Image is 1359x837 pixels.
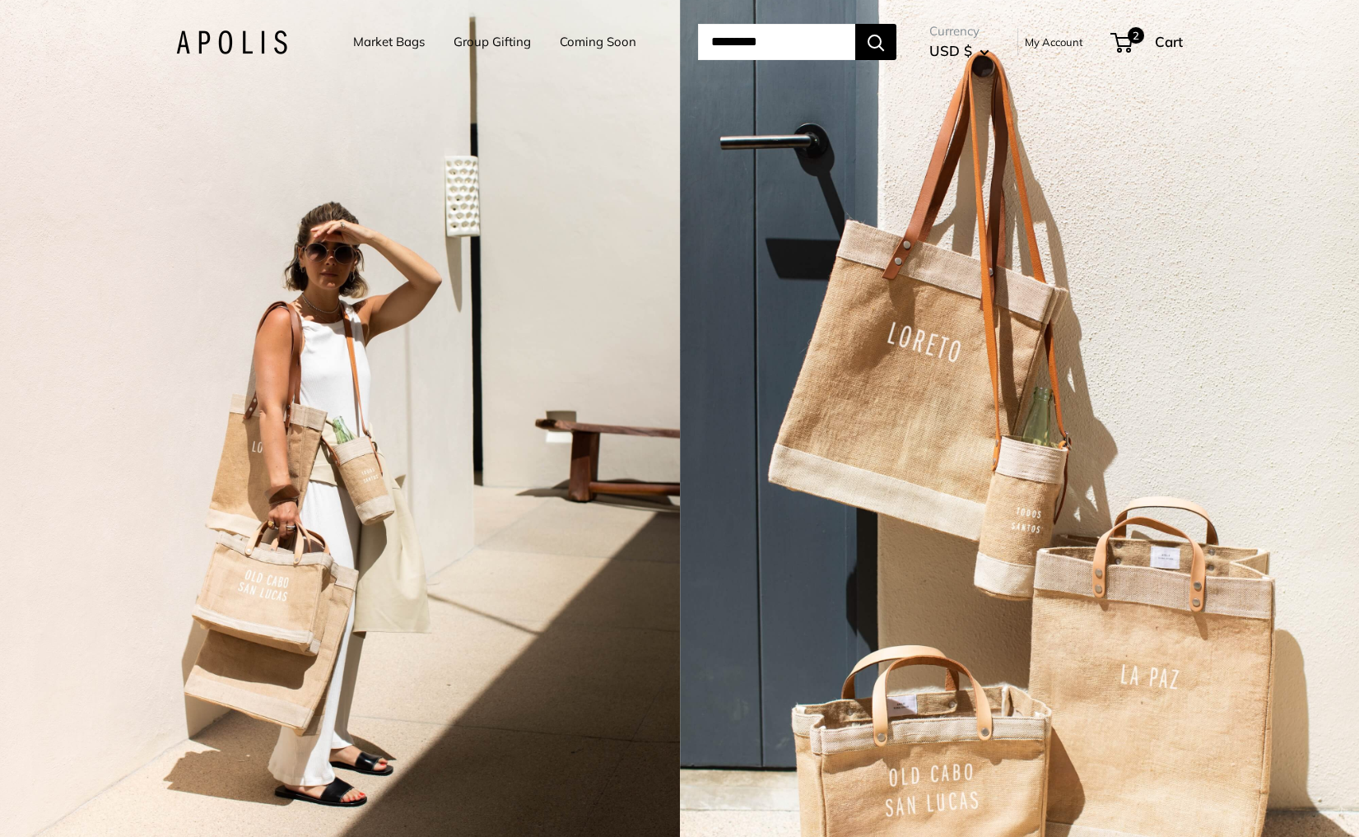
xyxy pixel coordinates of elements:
a: My Account [1025,32,1083,52]
a: 2 Cart [1112,29,1183,55]
a: Market Bags [353,30,425,53]
span: Currency [929,20,989,43]
span: Cart [1155,33,1183,50]
a: Group Gifting [454,30,531,53]
span: 2 [1128,27,1144,44]
a: Coming Soon [560,30,636,53]
button: Search [855,24,896,60]
img: Apolis [176,30,287,54]
button: USD $ [929,38,989,64]
span: USD $ [929,42,972,59]
input: Search... [698,24,855,60]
